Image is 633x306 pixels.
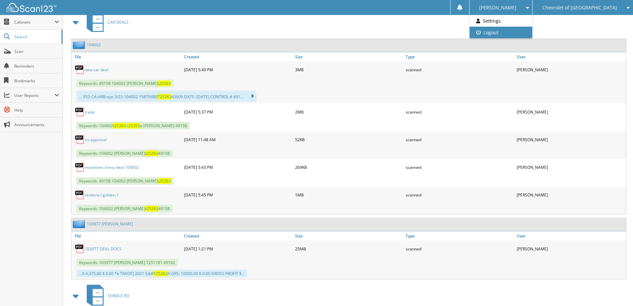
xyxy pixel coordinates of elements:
[600,274,633,306] iframe: Chat Widget
[470,27,532,38] a: Logout
[515,133,626,146] div: [PERSON_NAME]
[85,137,107,143] a: irs approval
[71,231,182,240] a: File
[75,135,85,145] img: PDF.png
[14,78,59,84] span: Bookmarks
[293,160,404,174] div: 269KB
[515,242,626,255] div: [PERSON_NAME]
[404,231,515,240] a: Type
[85,164,139,170] a: incentives chevy deal 104002
[76,259,178,266] span: Keywords: 103977 [PERSON_NAME] T251181 49162
[83,9,129,35] a: CAR DEALS
[154,271,167,276] span: T25263
[71,52,182,61] a: File
[76,150,172,157] span: Keywords: 104002 [PERSON_NAME] 49158
[515,231,626,240] a: User
[75,190,85,200] img: PDF.png
[76,205,172,212] span: Keywords: 104002 [PERSON_NAME] 49158
[182,105,293,119] div: [DATE] 5:37 PM
[404,242,515,255] div: scanned
[76,177,173,185] span: Keywords: 49158 104002 [PERSON_NAME]
[182,231,293,240] a: Created
[108,293,129,299] span: SERVICE RO
[470,15,532,27] a: Settings
[293,231,404,240] a: Size
[87,42,101,48] a: 104002
[73,220,87,228] img: folder2.png
[76,80,173,87] span: Keywords: 49158 104002 [PERSON_NAME]
[515,105,626,119] div: [PERSON_NAME]
[7,3,56,12] img: scan123-logo-white.svg
[14,34,58,40] span: Search
[76,122,190,130] span: Keywords: 104002 a [PERSON_NAME] 49158
[293,105,404,119] div: 2MB
[515,52,626,61] a: User
[293,63,404,76] div: 3MB
[404,52,515,61] a: Type
[145,206,158,211] span: t25263
[182,242,293,255] div: [DATE] 1:21 PM
[293,188,404,201] div: 1MB
[108,19,129,25] span: CAR DEALS
[85,109,95,115] a: trade
[515,188,626,201] div: [PERSON_NAME]
[158,178,171,184] span: t25263
[73,41,87,49] img: folder2.png
[75,244,85,254] img: PDF.png
[87,221,133,227] a: 103977 [PERSON_NAME]
[182,160,293,174] div: [DATE] 5:43 PM
[542,6,617,10] span: Chevrolet of [GEOGRAPHIC_DATA]
[76,91,257,102] div: ... 553-CA-ARB-eps 3/23 104002 15879480 43609 DATE: [DATE] CONTROL # 491...
[182,52,293,61] a: Created
[14,49,59,54] span: Scan
[404,160,515,174] div: scanned
[158,94,171,100] span: T25263
[14,19,54,25] span: Cabinets
[85,246,122,252] a: 103977 DEAL DOCS
[293,133,404,146] div: 52KB
[479,6,516,10] span: [PERSON_NAME]
[76,270,247,277] div: ...$ 4,375.80 $ 0.00 *k TRADE] 2021 Stk# A GRS: 10000.00 $ 0.00 GROSS PROFIT $...
[14,122,59,128] span: Announcements
[404,63,515,76] div: scanned
[404,133,515,146] div: scanned
[515,63,626,76] div: [PERSON_NAME]
[75,65,85,75] img: PDF.png
[293,52,404,61] a: Size
[85,67,108,73] a: new car deal
[404,105,515,119] div: scanned
[158,81,171,86] span: t25263
[293,242,404,255] div: 25MB
[113,123,126,129] span: t25263
[85,192,119,198] a: renteria l golden 1
[404,188,515,201] div: scanned
[182,63,293,76] div: [DATE] 5:49 PM
[127,123,140,129] span: t25263
[14,93,54,98] span: User Reports
[182,133,293,146] div: [DATE] 11:48 AM
[515,160,626,174] div: [PERSON_NAME]
[14,107,59,113] span: Help
[14,63,59,69] span: Reminders
[75,162,85,172] img: PDF.png
[75,107,85,117] img: PDF.png
[145,151,158,156] span: t25263
[182,188,293,201] div: [DATE] 5:45 PM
